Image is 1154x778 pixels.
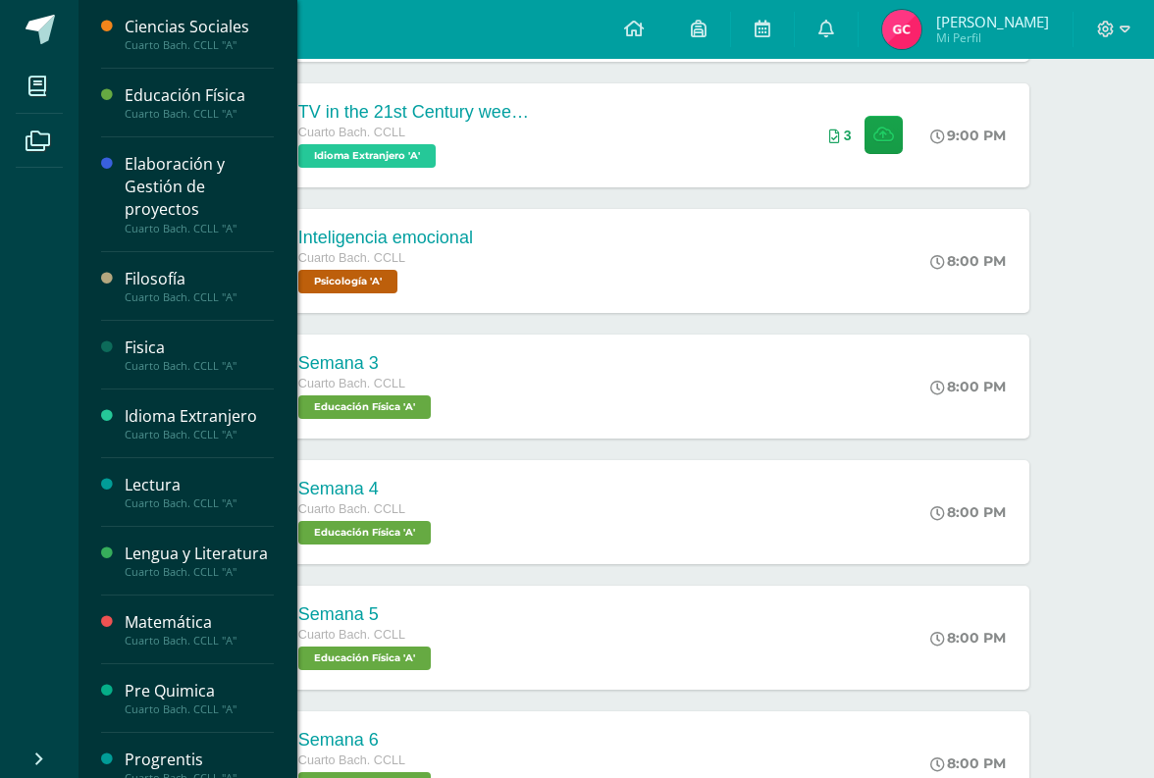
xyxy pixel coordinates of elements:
[125,153,274,221] div: Elaboración y Gestión de proyectos
[829,128,852,143] div: Archivos entregados
[298,270,397,293] span: Psicología 'A'
[298,753,405,767] span: Cuarto Bach. CCLL
[125,38,274,52] div: Cuarto Bach. CCLL "A"
[125,268,274,290] div: Filosofía
[125,268,274,304] a: FilosofíaCuarto Bach. CCLL "A"
[125,16,274,52] a: Ciencias SocialesCuarto Bach. CCLL "A"
[125,680,274,716] a: Pre QuimicaCuarto Bach. CCLL "A"
[298,377,405,390] span: Cuarto Bach. CCLL
[125,474,274,496] div: Lectura
[298,395,431,419] span: Educación Física 'A'
[298,502,405,516] span: Cuarto Bach. CCLL
[298,730,436,751] div: Semana 6
[298,521,431,545] span: Educación Física 'A'
[125,543,274,565] div: Lengua y Literatura
[882,10,921,49] img: fa6a777a8f381dc3abc4a31d7e673daf.png
[298,647,431,670] span: Educación Física 'A'
[125,428,274,441] div: Cuarto Bach. CCLL "A"
[125,611,274,648] a: MatemáticaCuarto Bach. CCLL "A"
[298,628,405,642] span: Cuarto Bach. CCLL
[844,128,852,143] span: 3
[930,127,1006,144] div: 9:00 PM
[125,16,274,38] div: Ciencias Sociales
[936,12,1049,31] span: [PERSON_NAME]
[930,503,1006,521] div: 8:00 PM
[125,290,274,304] div: Cuarto Bach. CCLL "A"
[125,611,274,634] div: Matemática
[125,222,274,235] div: Cuarto Bach. CCLL "A"
[125,405,274,441] a: Idioma ExtranjeroCuarto Bach. CCLL "A"
[125,565,274,579] div: Cuarto Bach. CCLL "A"
[125,749,274,771] div: Progrentis
[125,107,274,121] div: Cuarto Bach. CCLL "A"
[930,378,1006,395] div: 8:00 PM
[125,634,274,648] div: Cuarto Bach. CCLL "A"
[298,228,473,248] div: Inteligencia emocional
[125,474,274,510] a: LecturaCuarto Bach. CCLL "A"
[298,102,534,123] div: TV in the 21st Century week 5
[125,153,274,234] a: Elaboración y Gestión de proyectosCuarto Bach. CCLL "A"
[125,496,274,510] div: Cuarto Bach. CCLL "A"
[930,252,1006,270] div: 8:00 PM
[125,543,274,579] a: Lengua y LiteraturaCuarto Bach. CCLL "A"
[125,359,274,373] div: Cuarto Bach. CCLL "A"
[298,604,436,625] div: Semana 5
[125,84,274,121] a: Educación FísicaCuarto Bach. CCLL "A"
[125,84,274,107] div: Educación Física
[298,479,436,499] div: Semana 4
[936,29,1049,46] span: Mi Perfil
[125,702,274,716] div: Cuarto Bach. CCLL "A"
[930,629,1006,647] div: 8:00 PM
[298,126,405,139] span: Cuarto Bach. CCLL
[298,353,436,374] div: Semana 3
[125,405,274,428] div: Idioma Extranjero
[125,337,274,359] div: Fisica
[125,680,274,702] div: Pre Quimica
[298,251,405,265] span: Cuarto Bach. CCLL
[930,754,1006,772] div: 8:00 PM
[298,144,436,168] span: Idioma Extranjero 'A'
[125,337,274,373] a: FisicaCuarto Bach. CCLL "A"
